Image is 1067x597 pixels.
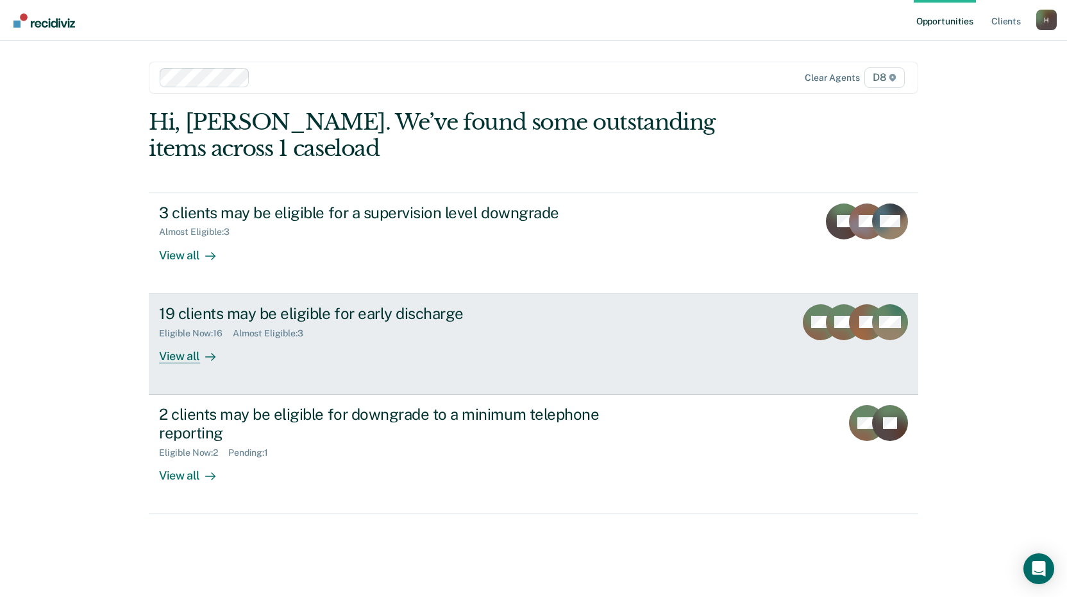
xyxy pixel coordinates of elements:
div: Eligible Now : 16 [159,328,233,339]
div: View all [159,338,231,363]
div: Hi, [PERSON_NAME]. We’ve found some outstanding items across 1 caseload [149,109,764,162]
a: 3 clients may be eligible for a supervision level downgradeAlmost Eligible:3View all [149,193,918,294]
div: Pending : 1 [228,447,278,458]
div: Almost Eligible : 3 [159,227,240,238]
div: View all [159,238,231,263]
div: 19 clients may be eligible for early discharge [159,304,609,323]
div: Open Intercom Messenger [1023,553,1054,584]
div: 3 clients may be eligible for a supervision level downgrade [159,203,609,222]
div: View all [159,458,231,483]
div: Clear agents [805,73,859,83]
div: 2 clients may be eligible for downgrade to a minimum telephone reporting [159,405,609,442]
a: 2 clients may be eligible for downgrade to a minimum telephone reportingEligible Now:2Pending:1Vi... [149,395,918,514]
a: 19 clients may be eligible for early dischargeEligible Now:16Almost Eligible:3View all [149,294,918,395]
div: H [1036,10,1057,30]
span: D8 [864,67,905,88]
img: Recidiviz [13,13,75,28]
div: Eligible Now : 2 [159,447,228,458]
button: Profile dropdown button [1036,10,1057,30]
div: Almost Eligible : 3 [233,328,314,339]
